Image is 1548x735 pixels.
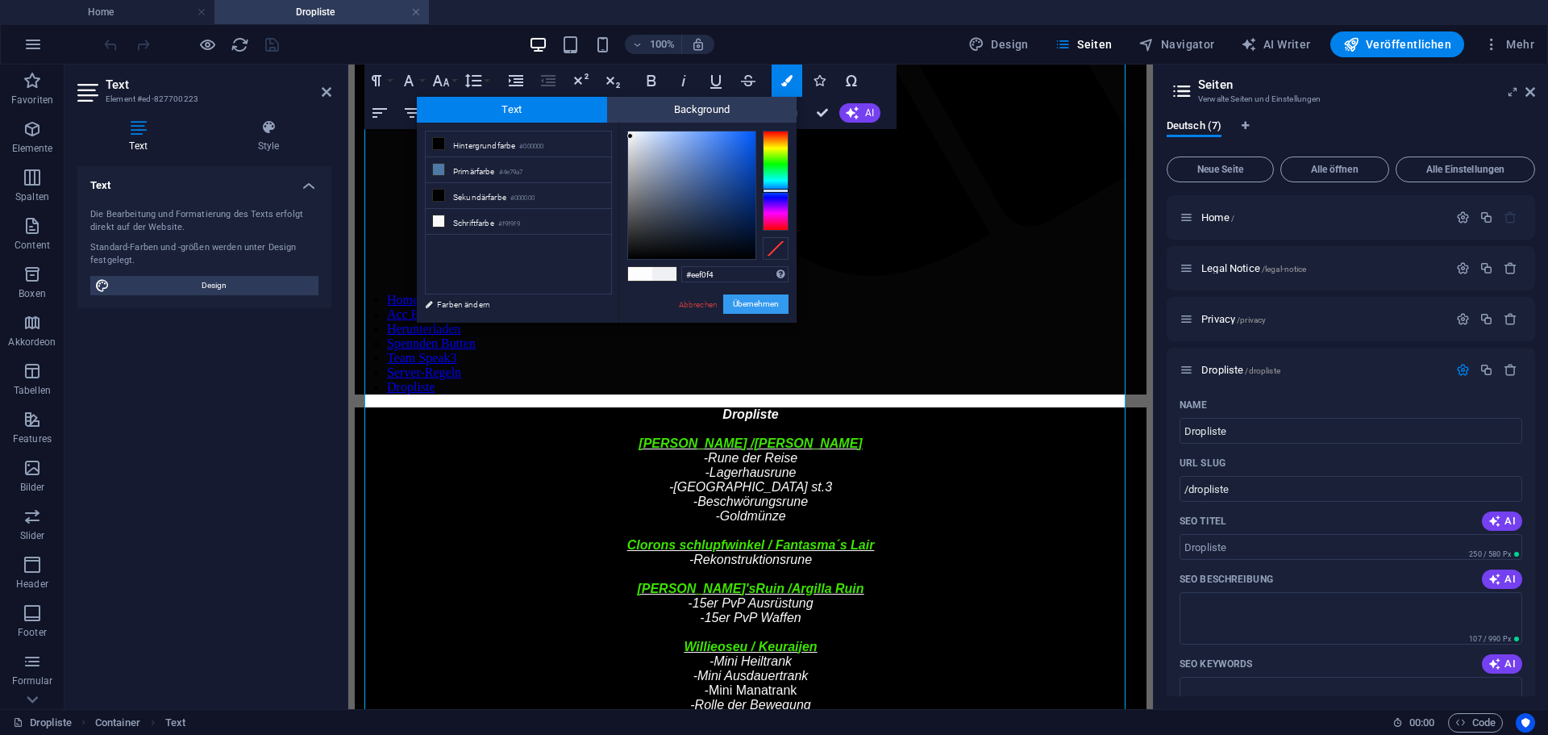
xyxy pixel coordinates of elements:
[90,276,318,295] button: Design
[95,713,185,733] nav: breadcrumb
[1343,36,1451,52] span: Veröffentlichen
[1198,92,1503,106] h3: Verwalte Seiten und Einstellungen
[90,208,318,235] div: Die Bearbeitung und Formatierung des Texts erfolgt direkt auf der Website.
[1469,550,1511,558] span: 250 / 580 Px
[1488,515,1516,528] span: AI
[1180,515,1226,528] p: SEO Titel
[214,3,429,21] h4: Dropliste
[652,267,676,281] span: #eef0f4
[1477,31,1541,57] button: Mehr
[13,432,52,445] p: Features
[14,384,51,397] p: Tabellen
[426,132,611,157] li: Hintergrundfarbe
[1396,157,1535,182] button: Alle Einstellungen
[1421,716,1423,729] span: :
[1448,713,1503,733] button: Code
[519,141,543,152] small: #000000
[8,336,56,349] p: Akkordeon
[1198,77,1535,92] h2: Seiten
[772,65,802,97] button: Colors
[1180,592,1522,645] textarea: Der Text in Suchergebnissen und Social Media
[1455,713,1496,733] span: Code
[501,65,531,97] button: Increase Indent
[1479,363,1493,377] div: Duplizieren
[1456,211,1470,224] div: Einstellungen
[1196,314,1448,324] div: Privacy/privacy
[106,92,299,106] h3: Element #ed-827700223
[1482,512,1522,531] button: AI
[723,294,789,314] button: Übernehmen
[1180,476,1522,502] input: Letzter Teil der URL für diese Seite
[1504,261,1517,275] div: Entfernen
[12,674,53,687] p: Formular
[1201,262,1306,274] span: Klick, um Seite zu öffnen
[417,294,604,315] a: Farben ändern
[1241,36,1311,52] span: AI Writer
[1180,658,1252,670] p: SEO Keywords
[962,31,1035,57] div: Design (Strg+Alt+Y)
[20,481,45,494] p: Bilder
[607,97,797,123] span: Background
[11,94,53,106] p: Favoriten
[6,619,798,633] p: -Mini Manatrank
[691,37,705,52] i: Bei Größenänderung Zoomstufe automatisch an das gewählte Gerät anpassen.
[461,65,492,97] button: Line Height
[77,119,206,153] h4: Text
[565,65,596,97] button: Superscript
[426,157,611,183] li: Primärfarbe
[95,713,140,733] span: Klick zum Auswählen. Doppelklick zum Bearbeiten
[1482,570,1522,589] button: AI
[13,713,72,733] a: Klick, um Auswahl aufzuheben. Doppelklick öffnet Seitenverwaltung
[321,416,484,429] span: -[GEOGRAPHIC_DATA] st.3
[357,401,448,415] span: -Lagerhausrune
[19,287,46,300] p: Boxen
[1196,365,1448,375] div: Dropliste/dropliste
[701,65,731,97] button: Underline (Ctrl+U)
[836,65,867,97] button: Special Characters
[1180,573,1273,586] p: SEO Beschreibung
[510,193,535,204] small: #000000
[498,219,520,230] small: #f9f9f9
[345,430,460,444] span: -Beschwörungsrune
[77,166,331,195] h4: Text
[1482,654,1522,674] button: AI
[15,239,50,252] p: Content
[1201,211,1234,223] span: Klick, um Seite zu öffnen
[1456,261,1470,275] div: Einstellungen
[1231,214,1234,223] span: /
[342,633,462,647] span: -Rolle der Bewegung
[1132,31,1221,57] button: Navigator
[597,65,628,97] button: Subscript
[1409,713,1434,733] span: 00 00
[1466,633,1522,645] span: Berechnete Pixellänge in Suchergebnissen
[356,386,450,400] span: -Rune der Reise
[733,65,764,97] button: Strikethrough
[1456,363,1470,377] div: Einstellungen
[289,517,515,531] span: [PERSON_NAME]'sRuin /Argilla Ruin
[1469,635,1511,643] span: 107 / 990 Px
[1167,119,1535,150] div: Sprachen-Tabs
[1262,265,1307,274] span: /legal-notice
[1167,157,1274,182] button: Neue Seite
[1288,165,1382,174] span: Alle öffnen
[763,237,789,260] div: Clear Color Selection
[429,65,460,97] button: Font Size
[804,65,834,97] button: Icons
[114,276,314,295] span: Design
[426,209,611,235] li: Schriftfarbe
[15,190,49,203] p: Spalten
[1048,31,1119,57] button: Seiten
[1180,399,1207,411] p: Name
[807,97,838,129] button: Confirm (Ctrl+⏎)
[1196,263,1448,274] div: Legal Notice/legal-notice
[625,35,682,54] button: 100%
[1516,713,1535,733] button: Usercentrics
[290,372,514,386] span: [PERSON_NAME] /[PERSON_NAME]
[1167,116,1221,139] span: Deutsch (7)
[12,142,53,155] p: Elemente
[1488,658,1516,670] span: AI
[352,546,452,560] span: -15er PvP Waffen
[1504,363,1517,377] div: Entfernen
[1488,573,1516,586] span: AI
[1330,31,1464,57] button: Veröffentlichen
